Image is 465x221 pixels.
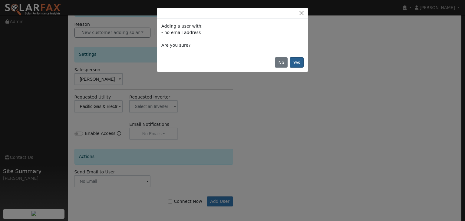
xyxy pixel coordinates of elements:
button: No [275,57,288,68]
button: Close [297,10,306,16]
span: - no email address [161,30,201,35]
button: Yes [290,57,304,68]
span: Adding a user with: [161,24,203,28]
span: Are you sure? [161,43,190,48]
